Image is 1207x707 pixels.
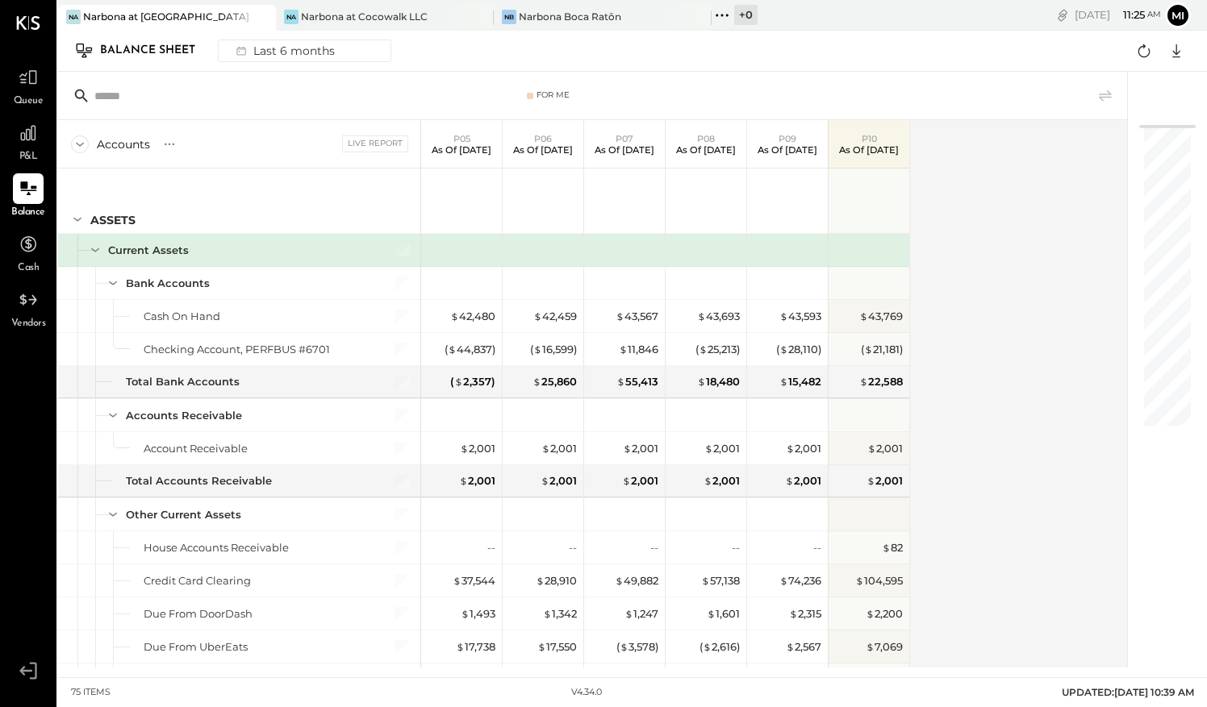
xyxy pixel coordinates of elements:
[460,441,495,456] div: 2,001
[519,10,621,23] div: Narbona Boca Ratōn
[1,285,56,331] a: Vendors
[533,310,542,322] span: $
[813,540,821,555] div: --
[461,607,470,620] span: $
[862,133,877,144] span: P10
[453,133,470,144] span: P05
[1,118,56,164] a: P&L
[595,144,654,156] p: As of [DATE]
[623,442,632,455] span: $
[534,133,552,144] span: P06
[697,133,715,144] span: P08
[758,144,817,156] p: As of [DATE]
[703,640,712,653] span: $
[126,408,242,423] div: Accounts Receivable
[701,574,710,587] span: $
[867,441,903,456] div: 2,001
[704,441,740,456] div: 2,001
[864,343,873,356] span: $
[543,606,577,622] div: 1,342
[126,374,240,389] div: Total Bank Accounts
[623,441,658,456] div: 2,001
[218,40,391,62] button: Last 6 months
[776,342,821,357] div: ( 28,110 )
[859,374,903,389] div: 22,588
[622,473,658,489] div: 2,001
[695,342,740,357] div: ( 25,213 )
[786,640,795,653] span: $
[866,607,875,620] span: $
[779,374,821,389] div: 15,482
[301,10,428,23] div: Narbona at Cocowalk LLC
[571,686,602,699] div: v 4.34.0
[616,375,625,388] span: $
[126,276,210,291] div: Bank Accounts
[619,342,658,357] div: 11,846
[707,606,740,622] div: 1,601
[616,310,624,322] span: $
[619,343,628,356] span: $
[126,507,241,522] div: Other Current Assets
[861,342,903,357] div: ( 21,181 )
[284,10,299,24] div: Na
[779,375,788,388] span: $
[839,144,899,156] p: As of [DATE]
[704,473,740,489] div: 2,001
[701,573,740,588] div: 57,138
[569,540,577,555] div: --
[882,540,903,555] div: 82
[456,640,465,653] span: $
[867,474,875,487] span: $
[616,374,658,389] div: 55,413
[456,639,495,655] div: 17,738
[1062,686,1194,698] span: UPDATED: [DATE] 10:39 AM
[454,375,463,388] span: $
[537,89,570,101] div: For Me
[126,473,272,489] div: Total Accounts Receivable
[866,640,875,653] span: $
[144,639,248,655] div: Due From UberEats
[704,442,713,455] span: $
[789,606,821,622] div: 2,315
[859,375,868,388] span: $
[697,375,706,388] span: $
[882,541,891,554] span: $
[1,229,56,276] a: Cash
[867,473,903,489] div: 2,001
[541,441,577,456] div: 2,001
[786,441,821,456] div: 2,001
[144,309,220,324] div: Cash On Hand
[734,5,758,25] div: + 0
[867,442,876,455] span: $
[450,310,459,322] span: $
[100,38,211,64] div: Balance Sheet
[66,10,81,24] div: Na
[615,573,658,588] div: 49,882
[1075,7,1161,23] div: [DATE]
[866,639,903,655] div: 7,069
[532,375,541,388] span: $
[676,144,736,156] p: As of [DATE]
[144,606,253,622] div: Due From DoorDash
[779,343,788,356] span: $
[537,639,577,655] div: 17,550
[453,574,461,587] span: $
[543,607,552,620] span: $
[460,442,469,455] span: $
[779,574,788,587] span: $
[90,212,136,228] div: ASSETS
[450,374,495,389] div: ( 2,357 )
[532,374,577,389] div: 25,860
[14,94,44,109] span: Queue
[459,474,468,487] span: $
[144,573,251,588] div: Credit Card Clearing
[779,309,821,324] div: 43,593
[866,606,903,622] div: 2,200
[144,540,289,555] div: House Accounts Receivable
[18,261,39,276] span: Cash
[650,540,658,555] div: --
[616,639,658,655] div: ( 3,578 )
[11,206,45,220] span: Balance
[453,573,495,588] div: 37,544
[513,144,573,156] p: As of [DATE]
